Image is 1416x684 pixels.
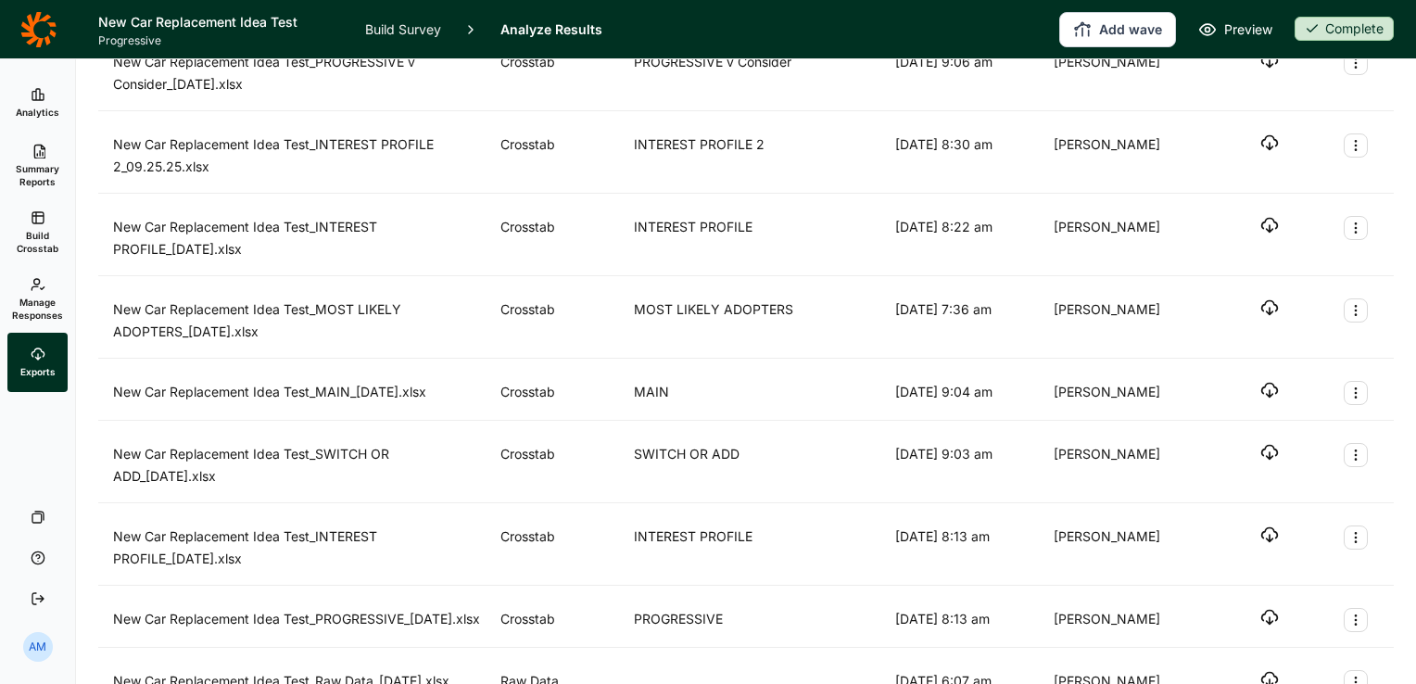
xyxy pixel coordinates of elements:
[7,133,68,199] a: Summary Reports
[113,443,493,488] div: New Car Replacement Idea Test_SWITCH OR ADD_[DATE].xlsx
[634,526,887,570] div: INTEREST PROFILE
[895,526,1047,570] div: [DATE] 8:13 am
[1260,443,1279,462] button: Download file
[1344,381,1368,405] button: Export Actions
[98,11,343,33] h1: New Car Replacement Idea Test
[500,51,627,95] div: Crosstab
[634,298,887,343] div: MOST LIKELY ADOPTERS
[1260,51,1279,70] button: Download file
[113,133,493,178] div: New Car Replacement Idea Test_INTEREST PROFILE 2_09.25.25.xlsx
[1224,19,1272,41] span: Preview
[113,526,493,570] div: New Car Replacement Idea Test_INTEREST PROFILE_[DATE].xlsx
[113,608,493,632] div: New Car Replacement Idea Test_PROGRESSIVE_[DATE].xlsx
[113,298,493,343] div: New Car Replacement Idea Test_MOST LIKELY ADOPTERS_[DATE].xlsx
[1054,526,1206,570] div: [PERSON_NAME]
[500,298,627,343] div: Crosstab
[1054,216,1206,260] div: [PERSON_NAME]
[7,333,68,392] a: Exports
[1054,443,1206,488] div: [PERSON_NAME]
[1295,17,1394,41] div: Complete
[500,526,627,570] div: Crosstab
[113,51,493,95] div: New Car Replacement Idea Test_PROGRESSIVE v Consider_[DATE].xlsx
[634,133,887,178] div: INTEREST PROFILE 2
[1344,133,1368,158] button: Export Actions
[500,216,627,260] div: Crosstab
[500,443,627,488] div: Crosstab
[895,443,1047,488] div: [DATE] 9:03 am
[1054,608,1206,632] div: [PERSON_NAME]
[113,381,493,405] div: New Car Replacement Idea Test_MAIN_[DATE].xlsx
[634,381,887,405] div: MAIN
[1344,216,1368,240] button: Export Actions
[1295,17,1394,43] button: Complete
[20,365,56,378] span: Exports
[1260,298,1279,317] button: Download file
[16,106,59,119] span: Analytics
[98,33,343,48] span: Progressive
[895,298,1047,343] div: [DATE] 7:36 am
[1054,381,1206,405] div: [PERSON_NAME]
[895,608,1047,632] div: [DATE] 8:13 am
[1344,608,1368,632] button: Export Actions
[1344,443,1368,467] button: Export Actions
[634,216,887,260] div: INTEREST PROFILE
[1344,526,1368,550] button: Export Actions
[895,133,1047,178] div: [DATE] 8:30 am
[500,608,627,632] div: Crosstab
[895,381,1047,405] div: [DATE] 9:04 am
[23,632,53,662] div: AM
[1344,298,1368,323] button: Export Actions
[634,443,887,488] div: SWITCH OR ADD
[500,133,627,178] div: Crosstab
[895,51,1047,95] div: [DATE] 9:06 am
[1054,133,1206,178] div: [PERSON_NAME]
[1054,51,1206,95] div: [PERSON_NAME]
[1260,216,1279,234] button: Download file
[15,229,60,255] span: Build Crosstab
[500,381,627,405] div: Crosstab
[1260,381,1279,399] button: Download file
[1260,133,1279,152] button: Download file
[15,162,60,188] span: Summary Reports
[1054,298,1206,343] div: [PERSON_NAME]
[1198,19,1272,41] a: Preview
[1260,526,1279,544] button: Download file
[634,608,887,632] div: PROGRESSIVE
[12,296,63,322] span: Manage Responses
[895,216,1047,260] div: [DATE] 8:22 am
[1260,608,1279,627] button: Download file
[113,216,493,260] div: New Car Replacement Idea Test_INTEREST PROFILE_[DATE].xlsx
[7,73,68,133] a: Analytics
[634,51,887,95] div: PROGRESSIVE v Consider
[7,199,68,266] a: Build Crosstab
[1344,51,1368,75] button: Export Actions
[7,266,68,333] a: Manage Responses
[1059,12,1176,47] button: Add wave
